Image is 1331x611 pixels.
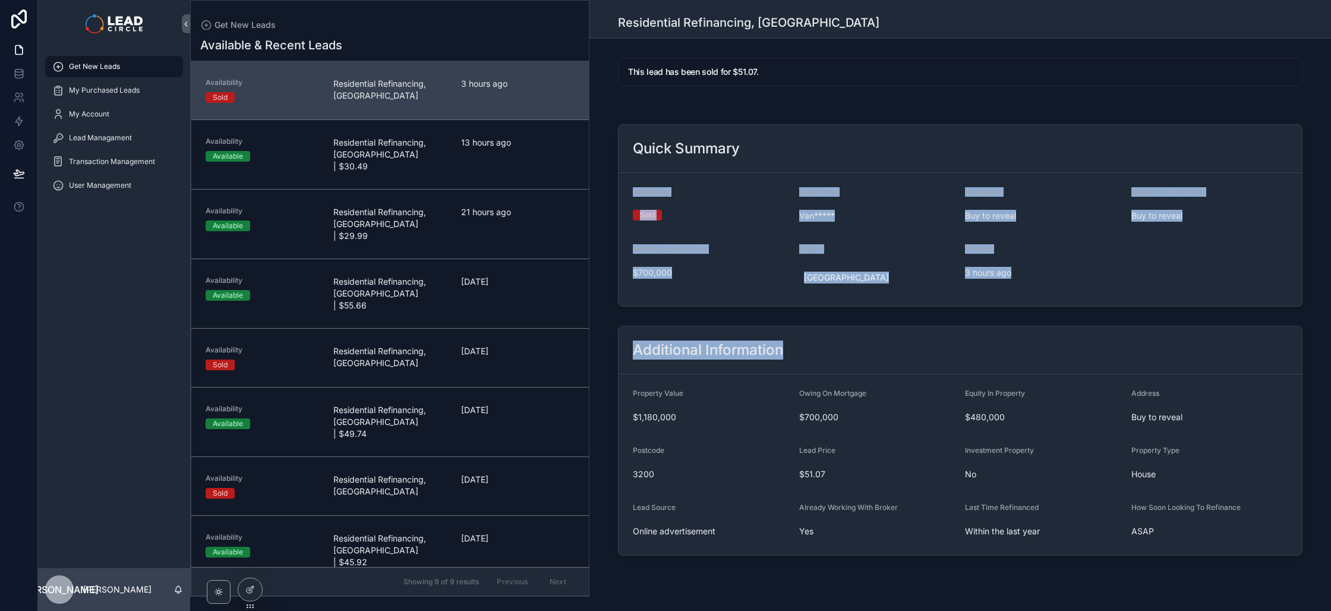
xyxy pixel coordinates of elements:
[213,290,243,301] div: Available
[633,411,790,423] span: $1,180,000
[965,411,1122,423] span: $480,000
[461,345,575,357] span: [DATE]
[1131,389,1159,398] span: Address
[191,189,589,259] a: AvailabilityAvailableResidential Refinancing, [GEOGRAPHIC_DATA] | $29.9921 hours ago
[965,468,1122,480] span: No
[45,80,183,101] a: My Purchased Leads
[1131,187,1204,196] span: Lead Phone (Verified)
[38,48,190,212] div: scrollable content
[206,276,319,285] span: Availability
[633,187,670,196] span: Availability
[633,389,683,398] span: Property Value
[461,533,575,544] span: [DATE]
[1131,468,1288,480] span: House
[206,404,319,414] span: Availability
[799,446,835,455] span: Lead Price
[45,127,183,149] a: Lead Managament
[965,267,1122,279] span: 3 hours ago
[206,137,319,146] span: Availability
[633,468,790,480] span: 3200
[799,503,898,512] span: Already Working With Broker
[333,137,447,172] span: Residential Refinancing, [GEOGRAPHIC_DATA] | $30.49
[215,19,276,31] span: Get New Leads
[83,584,152,596] p: [PERSON_NAME]
[799,468,956,480] span: $51.07
[69,181,131,190] span: User Management
[965,210,1122,222] span: Buy to reveal
[965,187,1002,196] span: Lead Email
[213,488,228,499] div: Sold
[633,244,707,253] span: Seeking Loan Amount
[1131,411,1288,423] span: Buy to reveal
[633,341,783,360] h2: Additional Information
[965,389,1025,398] span: Equity In Property
[965,503,1039,512] span: Last Time Refinanced
[965,525,1122,537] span: Within the last year
[461,276,575,288] span: [DATE]
[965,446,1034,455] span: Investment Property
[213,418,243,429] div: Available
[45,151,183,172] a: Transaction Management
[333,474,447,497] span: Residential Refinancing, [GEOGRAPHIC_DATA]
[1131,525,1288,537] span: ASAP
[191,259,589,328] a: AvailabilityAvailableResidential Refinancing, [GEOGRAPHIC_DATA] | $55.66[DATE]
[206,78,319,87] span: Availability
[628,68,1292,76] h5: This lead has been sold for $51.07.
[1131,446,1179,455] span: Property Type
[804,272,889,284] span: [GEOGRAPHIC_DATA]
[20,582,99,597] span: [PERSON_NAME]
[213,221,243,231] div: Available
[69,133,132,143] span: Lead Managament
[633,267,790,279] span: $700,000
[86,14,142,33] img: App logo
[69,62,120,71] span: Get New Leads
[213,151,243,162] div: Available
[333,276,447,311] span: Residential Refinancing, [GEOGRAPHIC_DATA] | $55.66
[191,61,589,119] a: AvailabilitySoldResidential Refinancing, [GEOGRAPHIC_DATA]3 hours ago
[69,86,140,95] span: My Purchased Leads
[333,78,447,102] span: Residential Refinancing, [GEOGRAPHIC_DATA]
[191,515,589,585] a: AvailabilityAvailableResidential Refinancing, [GEOGRAPHIC_DATA] | $45.92[DATE]
[206,533,319,542] span: Availability
[799,244,822,253] span: Region
[200,19,276,31] a: Get New Leads
[206,345,319,355] span: Availability
[333,404,447,440] span: Residential Refinancing, [GEOGRAPHIC_DATA] | $49.74
[461,137,575,149] span: 13 hours ago
[640,210,655,221] div: Sold
[1131,503,1241,512] span: How Soon Looking To Refinance
[191,387,589,456] a: AvailabilityAvailableResidential Refinancing, [GEOGRAPHIC_DATA] | $49.74[DATE]
[461,78,575,90] span: 3 hours ago
[799,389,866,398] span: Owing On Mortgage
[191,456,589,515] a: AvailabilitySoldResidential Refinancing, [GEOGRAPHIC_DATA][DATE]
[461,474,575,486] span: [DATE]
[633,139,740,158] h2: Quick Summary
[333,206,447,242] span: Residential Refinancing, [GEOGRAPHIC_DATA] | $29.99
[618,14,879,31] h1: Residential Refinancing, [GEOGRAPHIC_DATA]
[191,328,589,387] a: AvailabilitySoldResidential Refinancing, [GEOGRAPHIC_DATA][DATE]
[633,503,676,512] span: Lead Source
[333,533,447,568] span: Residential Refinancing, [GEOGRAPHIC_DATA] | $45.92
[461,206,575,218] span: 21 hours ago
[213,92,228,103] div: Sold
[965,244,992,253] span: Created
[45,175,183,196] a: User Management
[1131,210,1288,222] span: Buy to reveal
[191,119,589,189] a: AvailabilityAvailableResidential Refinancing, [GEOGRAPHIC_DATA] | $30.4913 hours ago
[799,525,956,537] span: Yes
[206,474,319,483] span: Availability
[213,360,228,370] div: Sold
[633,446,664,455] span: Postcode
[200,37,342,53] h1: Available & Recent Leads
[213,547,243,558] div: Available
[45,103,183,125] a: My Account
[69,109,109,119] span: My Account
[45,56,183,77] a: Get New Leads
[799,187,838,196] span: Lead Name
[461,404,575,416] span: [DATE]
[799,411,956,423] span: $700,000
[69,157,155,166] span: Transaction Management
[333,345,447,369] span: Residential Refinancing, [GEOGRAPHIC_DATA]
[206,206,319,216] span: Availability
[403,577,479,587] span: Showing 9 of 9 results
